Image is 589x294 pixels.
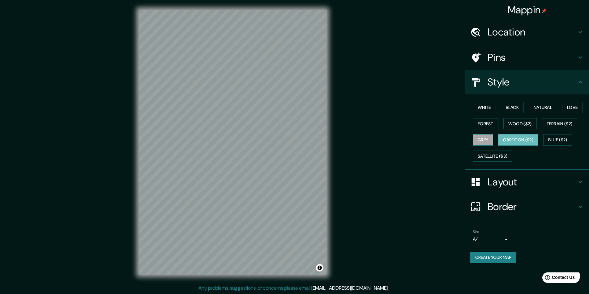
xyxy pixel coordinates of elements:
[198,284,389,292] p: Any problems, suggestions, or concerns please email .
[488,26,577,38] h4: Location
[488,201,577,213] h4: Border
[473,151,512,162] button: Satellite ($3)
[473,234,510,244] div: A4
[139,10,327,275] canvas: Map
[501,102,524,113] button: Black
[465,70,589,94] div: Style
[389,284,390,292] div: .
[465,20,589,44] div: Location
[473,134,493,146] button: Grey
[473,118,498,130] button: Forest
[488,51,577,64] h4: Pins
[465,170,589,194] div: Layout
[562,102,583,113] button: Love
[470,252,516,263] button: Create your map
[465,45,589,70] div: Pins
[488,76,577,88] h4: Style
[503,118,537,130] button: Wood ($2)
[488,176,577,188] h4: Layout
[543,134,572,146] button: Blue ($2)
[498,134,538,146] button: Cartoon ($2)
[473,229,479,234] label: Size
[311,285,388,291] a: [EMAIL_ADDRESS][DOMAIN_NAME]
[508,4,547,16] h4: Mappin
[316,264,323,271] button: Toggle attribution
[534,270,582,287] iframe: Help widget launcher
[465,194,589,219] div: Border
[473,102,496,113] button: White
[542,118,578,130] button: Terrain ($2)
[529,102,557,113] button: Natural
[390,284,391,292] div: .
[542,8,547,13] img: pin-icon.png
